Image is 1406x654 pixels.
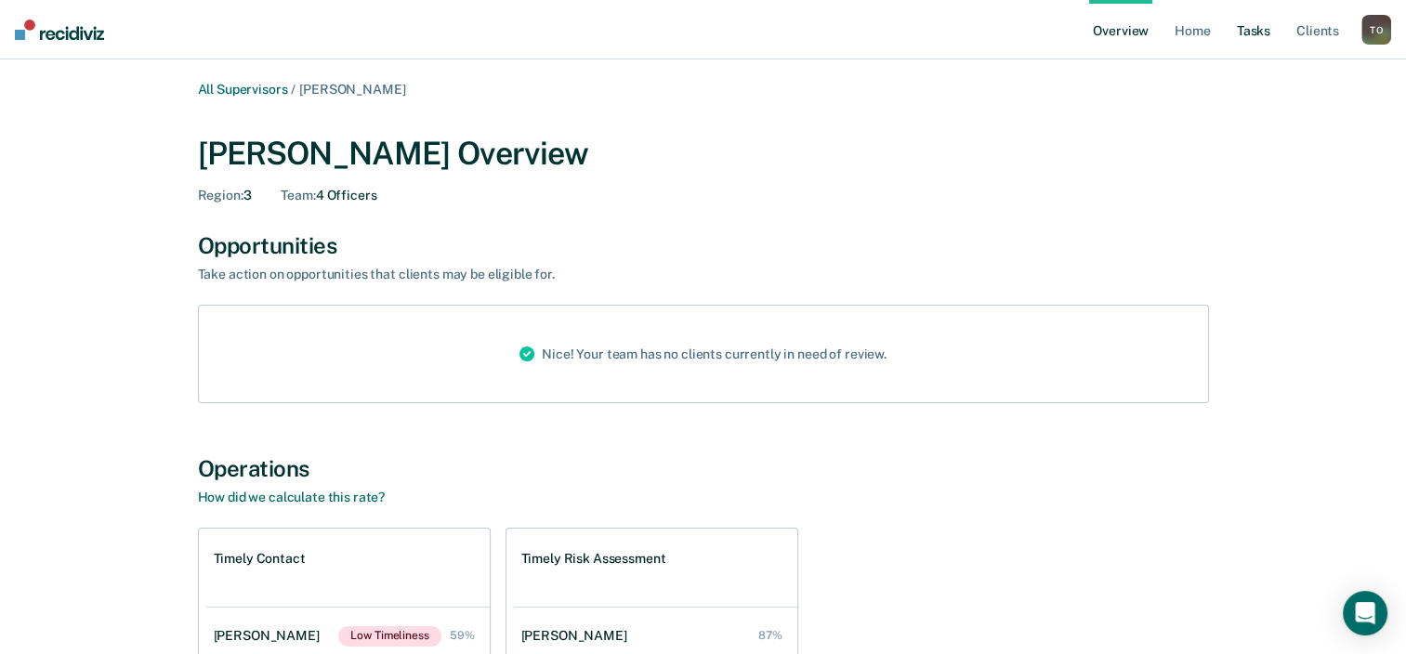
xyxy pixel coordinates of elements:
h1: Timely Contact [214,551,306,567]
h1: Timely Risk Assessment [521,551,666,567]
span: [PERSON_NAME] [299,82,405,97]
div: T O [1361,15,1391,45]
div: [PERSON_NAME] [214,628,327,644]
span: Low Timeliness [338,626,440,647]
div: Take action on opportunities that clients may be eligible for. [198,267,848,282]
div: [PERSON_NAME] [521,628,635,644]
span: Region : [198,188,243,203]
a: All Supervisors [198,82,288,97]
div: Operations [198,455,1209,482]
a: How did we calculate this rate? [198,490,386,504]
span: / [287,82,299,97]
button: TO [1361,15,1391,45]
div: 87% [758,629,782,642]
div: [PERSON_NAME] Overview [198,135,1209,173]
div: Open Intercom Messenger [1343,591,1387,635]
div: 59% [450,629,475,642]
div: 3 [198,188,252,203]
span: Team : [281,188,315,203]
div: 4 Officers [281,188,376,203]
img: Recidiviz [15,20,104,40]
div: Nice! Your team has no clients currently in need of review. [505,306,901,402]
div: Opportunities [198,232,1209,259]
